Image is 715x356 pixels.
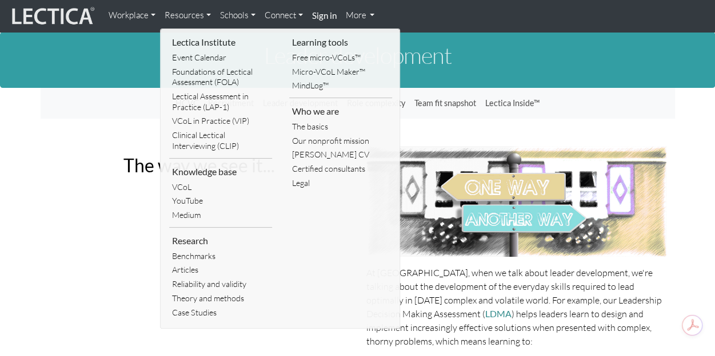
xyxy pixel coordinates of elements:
a: Articles [169,263,272,277]
a: Reliability and validity [169,277,272,292]
a: Team fit snapshot [410,92,481,114]
h2: The way we see it... [49,155,349,175]
a: Benchmarks [169,249,272,264]
a: YouTube [169,194,272,208]
a: More [341,5,380,27]
img: Which way? [366,146,666,257]
a: LDMA [485,308,512,319]
a: Certified consultants [289,162,392,176]
a: Connect [260,5,307,27]
a: Free micro-VCoLs™ [289,51,392,65]
a: Schools [215,5,260,27]
p: At [GEOGRAPHIC_DATA], when we talk about leader development, we're talking about the development ... [366,266,666,348]
a: MindLog™ [289,79,392,93]
a: Foundations of Lectical Assessment (FOLA) [169,65,272,90]
a: Resources [160,5,215,27]
li: Research [169,232,272,249]
a: VCoL [169,180,272,195]
a: Event Calendar [169,51,272,65]
a: Theory and methods [169,292,272,306]
a: The basics [289,120,392,134]
h1: Leader development [41,43,675,68]
a: VCoL in Practice (VIP) [169,114,272,128]
a: Lectical Assessment in Practice (LAP-1) [169,90,272,114]
a: Our nonprofit mission [289,134,392,148]
img: lecticalive [9,5,95,27]
a: Medium [169,208,272,222]
li: Who we are [289,103,392,120]
li: Knowledge base [169,163,272,180]
a: Sign in [307,5,341,27]
a: Clinical Lectical Interviewing (CLIP) [169,128,272,153]
a: [PERSON_NAME] CV [289,148,392,162]
a: Micro-VCoL Maker™ [289,65,392,79]
a: Legal [289,176,392,191]
strong: Sign in [312,10,337,21]
a: Lectica Inside™ [481,92,544,114]
a: Case Studies [169,306,272,320]
li: Learning tools [289,34,392,51]
li: Lectica Institute [169,34,272,51]
a: Workplace [104,5,160,27]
